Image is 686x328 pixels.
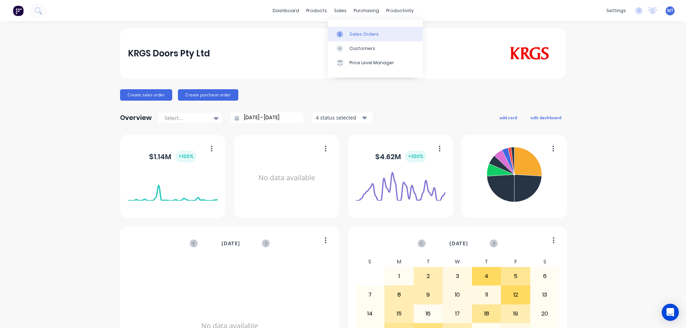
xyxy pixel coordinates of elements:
[603,5,630,16] div: settings
[443,286,472,304] div: 10
[328,56,423,70] a: Price Level Manager
[385,305,413,323] div: 15
[443,267,472,285] div: 3
[414,286,443,304] div: 9
[128,46,210,61] div: KRGS Doors Pty Ltd
[175,151,197,162] div: + 100 %
[356,257,385,267] div: S
[530,257,560,267] div: S
[472,305,501,323] div: 18
[349,45,375,52] div: Customers
[472,257,501,267] div: T
[222,239,240,247] span: [DATE]
[501,286,530,304] div: 12
[383,5,417,16] div: productivity
[443,257,472,267] div: W
[531,305,559,323] div: 20
[667,7,673,14] span: MT
[405,151,426,162] div: + 100 %
[316,114,361,121] div: 4 status selected
[178,89,238,101] button: Create purchase order
[501,267,530,285] div: 5
[350,5,383,16] div: purchasing
[242,144,332,212] div: No data available
[501,257,530,267] div: F
[349,31,379,37] div: Sales Orders
[356,286,384,304] div: 7
[312,112,373,123] button: 4 status selected
[328,41,423,56] a: Customers
[472,267,501,285] div: 4
[443,305,472,323] div: 17
[531,286,559,304] div: 13
[662,304,679,321] div: Open Intercom Messenger
[120,89,172,101] button: Create sales order
[495,113,522,122] button: add card
[120,111,152,125] div: Overview
[328,27,423,41] a: Sales Orders
[385,286,413,304] div: 8
[414,305,443,323] div: 16
[531,267,559,285] div: 6
[385,267,413,285] div: 1
[330,5,350,16] div: sales
[149,151,197,162] div: $ 1.14M
[356,305,384,323] div: 14
[384,257,414,267] div: M
[303,5,330,16] div: products
[414,257,443,267] div: T
[526,113,566,122] button: edit dashboard
[472,286,501,304] div: 11
[13,5,24,16] img: Factory
[269,5,303,16] a: dashboard
[375,151,426,162] div: $ 4.62M
[508,47,551,60] img: KRGS Doors Pty Ltd
[449,239,468,247] span: [DATE]
[349,60,394,66] div: Price Level Manager
[414,267,443,285] div: 2
[501,305,530,323] div: 19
